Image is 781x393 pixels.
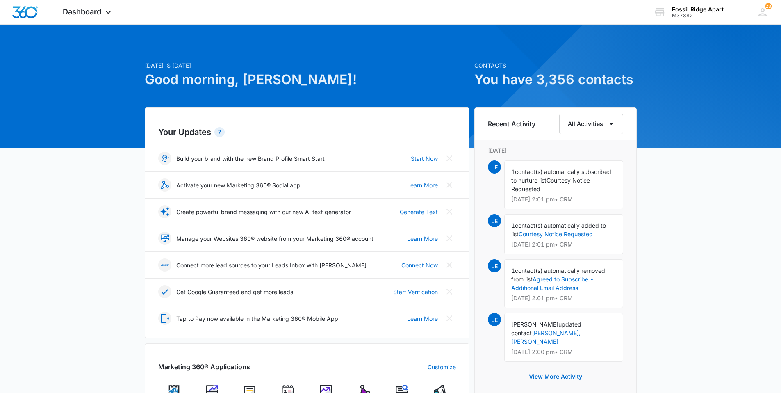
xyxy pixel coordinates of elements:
span: contact(s) automatically removed from list [511,267,605,283]
a: Customize [428,363,456,371]
a: Start Now [411,154,438,163]
button: Close [443,285,456,298]
span: contact(s) automatically subscribed to nurture list [511,168,611,184]
p: Contacts [474,61,637,70]
p: Build your brand with the new Brand Profile Smart Start [176,154,325,163]
span: contact(s) automatically added to list [511,222,606,238]
a: Learn More [407,234,438,243]
span: 23 [765,3,772,9]
button: Close [443,312,456,325]
button: Close [443,232,456,245]
span: 1 [511,267,515,274]
span: 1 [511,168,515,175]
a: Learn More [407,314,438,323]
h2: Your Updates [158,126,456,138]
div: account name [672,6,732,13]
a: Courtesy Notice Requested [519,231,593,238]
p: Manage your Websites 360® website from your Marketing 360® account [176,234,373,243]
p: [DATE] 2:01 pm • CRM [511,295,616,301]
h1: Good morning, [PERSON_NAME]! [145,70,469,89]
button: Close [443,205,456,218]
span: LE [488,259,501,272]
span: Courtesy Notice Requested [511,177,590,192]
button: All Activities [559,114,623,134]
a: Learn More [407,181,438,190]
button: Close [443,178,456,192]
span: Dashboard [63,7,101,16]
p: [DATE] 2:01 pm • CRM [511,242,616,247]
p: Create powerful brand messaging with our new AI text generator [176,208,351,216]
span: LE [488,160,501,174]
a: Agreed to Subscribe - Additional Email Address [511,276,594,291]
p: Get Google Guaranteed and get more leads [176,288,293,296]
div: 7 [214,127,225,137]
div: notifications count [765,3,772,9]
h2: Marketing 360® Applications [158,362,250,372]
div: account id [672,13,732,18]
span: LE [488,214,501,227]
p: [DATE] [488,146,623,155]
p: [DATE] 2:00 pm • CRM [511,349,616,355]
p: Connect more lead sources to your Leads Inbox with [PERSON_NAME] [176,261,367,270]
h6: Recent Activity [488,119,535,129]
span: [PERSON_NAME] [511,321,558,328]
span: LE [488,313,501,326]
a: Connect Now [401,261,438,270]
a: Generate Text [400,208,438,216]
a: Start Verification [393,288,438,296]
button: Close [443,258,456,272]
p: [DATE] 2:01 pm • CRM [511,196,616,202]
p: [DATE] is [DATE] [145,61,469,70]
button: Close [443,152,456,165]
p: Tap to Pay now available in the Marketing 360® Mobile App [176,314,338,323]
button: View More Activity [521,367,590,386]
a: [PERSON_NAME], [PERSON_NAME] [511,329,581,345]
p: Activate your new Marketing 360® Social app [176,181,301,190]
span: 1 [511,222,515,229]
h1: You have 3,356 contacts [474,70,637,89]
